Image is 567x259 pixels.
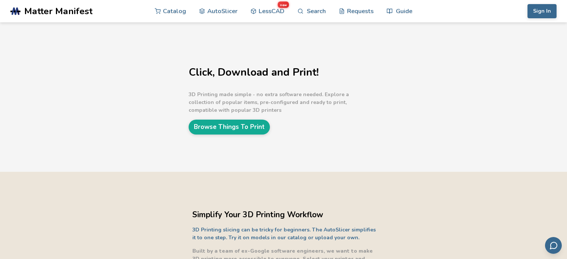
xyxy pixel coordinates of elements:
[189,67,375,78] h1: Click, Download and Print!
[277,1,289,8] span: new
[24,6,92,16] span: Matter Manifest
[192,226,379,241] p: 3D Printing slicing can be tricky for beginners. The AutoSlicer simplifies it to one step. Try it...
[192,209,379,221] h2: Simplify Your 3D Printing Workflow
[189,120,270,134] a: Browse Things To Print
[545,237,562,254] button: Send feedback via email
[527,4,557,18] button: Sign In
[189,91,375,114] p: 3D Printing made simple - no extra software needed. Explore a collection of popular items, pre-co...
